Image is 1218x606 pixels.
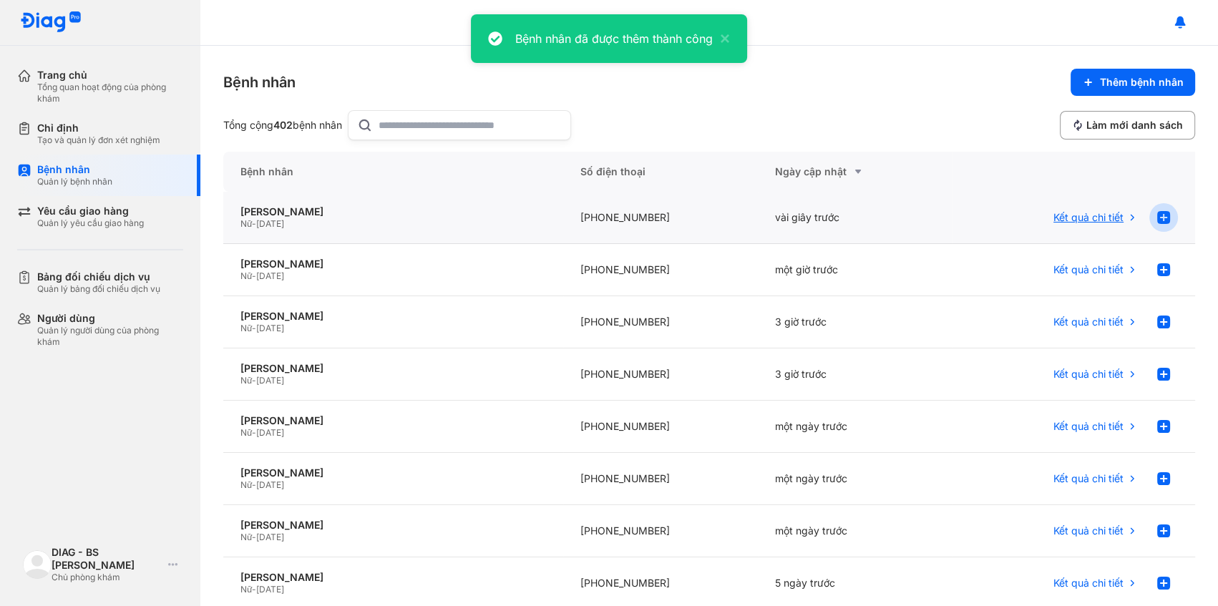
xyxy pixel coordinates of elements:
[252,323,256,333] span: -
[256,270,284,281] span: [DATE]
[240,310,546,323] div: [PERSON_NAME]
[240,414,546,427] div: [PERSON_NAME]
[515,30,713,47] div: Bệnh nhân đã được thêm thành công
[240,571,546,584] div: [PERSON_NAME]
[37,205,144,218] div: Yêu cầu giao hàng
[37,69,183,82] div: Trang chủ
[240,362,546,375] div: [PERSON_NAME]
[52,546,162,572] div: DIAG - BS [PERSON_NAME]
[758,348,953,401] div: 3 giờ trước
[252,375,256,386] span: -
[252,532,256,542] span: -
[240,427,252,438] span: Nữ
[563,192,758,244] div: [PHONE_NUMBER]
[23,550,52,579] img: logo
[20,11,82,34] img: logo
[223,72,296,92] div: Bệnh nhân
[563,152,758,192] div: Số điện thoại
[563,296,758,348] div: [PHONE_NUMBER]
[775,163,935,180] div: Ngày cập nhật
[37,163,112,176] div: Bệnh nhân
[240,205,546,218] div: [PERSON_NAME]
[758,244,953,296] div: một giờ trước
[1053,420,1124,433] span: Kết quả chi tiết
[240,532,252,542] span: Nữ
[1060,111,1195,140] button: Làm mới danh sách
[256,375,284,386] span: [DATE]
[758,192,953,244] div: vài giây trước
[758,401,953,453] div: một ngày trước
[240,584,252,595] span: Nữ
[563,453,758,505] div: [PHONE_NUMBER]
[252,584,256,595] span: -
[563,505,758,557] div: [PHONE_NUMBER]
[758,296,953,348] div: 3 giờ trước
[37,325,183,348] div: Quản lý người dùng của phòng khám
[37,82,183,104] div: Tổng quan hoạt động của phòng khám
[252,479,256,490] span: -
[1053,524,1124,537] span: Kết quả chi tiết
[252,427,256,438] span: -
[1100,76,1184,89] span: Thêm bệnh nhân
[563,348,758,401] div: [PHONE_NUMBER]
[256,323,284,333] span: [DATE]
[37,176,112,187] div: Quản lý bệnh nhân
[563,401,758,453] div: [PHONE_NUMBER]
[240,323,252,333] span: Nữ
[37,312,183,325] div: Người dùng
[1053,577,1124,590] span: Kết quả chi tiết
[1053,263,1124,276] span: Kết quả chi tiết
[563,244,758,296] div: [PHONE_NUMBER]
[1086,119,1183,132] span: Làm mới danh sách
[1071,69,1195,96] button: Thêm bệnh nhân
[256,532,284,542] span: [DATE]
[240,466,546,479] div: [PERSON_NAME]
[256,427,284,438] span: [DATE]
[240,270,252,281] span: Nữ
[273,119,293,131] span: 402
[252,218,256,229] span: -
[37,283,160,295] div: Quản lý bảng đối chiếu dịch vụ
[1053,368,1124,381] span: Kết quả chi tiết
[240,519,546,532] div: [PERSON_NAME]
[758,505,953,557] div: một ngày trước
[52,572,162,583] div: Chủ phòng khám
[1053,316,1124,328] span: Kết quả chi tiết
[37,270,160,283] div: Bảng đối chiếu dịch vụ
[713,30,730,47] button: close
[223,119,342,132] div: Tổng cộng bệnh nhân
[37,218,144,229] div: Quản lý yêu cầu giao hàng
[1053,472,1124,485] span: Kết quả chi tiết
[240,375,252,386] span: Nữ
[223,152,563,192] div: Bệnh nhân
[240,218,252,229] span: Nữ
[37,135,160,146] div: Tạo và quản lý đơn xét nghiệm
[240,479,252,490] span: Nữ
[252,270,256,281] span: -
[1053,211,1124,224] span: Kết quả chi tiết
[256,479,284,490] span: [DATE]
[256,218,284,229] span: [DATE]
[758,453,953,505] div: một ngày trước
[37,122,160,135] div: Chỉ định
[256,584,284,595] span: [DATE]
[240,258,546,270] div: [PERSON_NAME]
